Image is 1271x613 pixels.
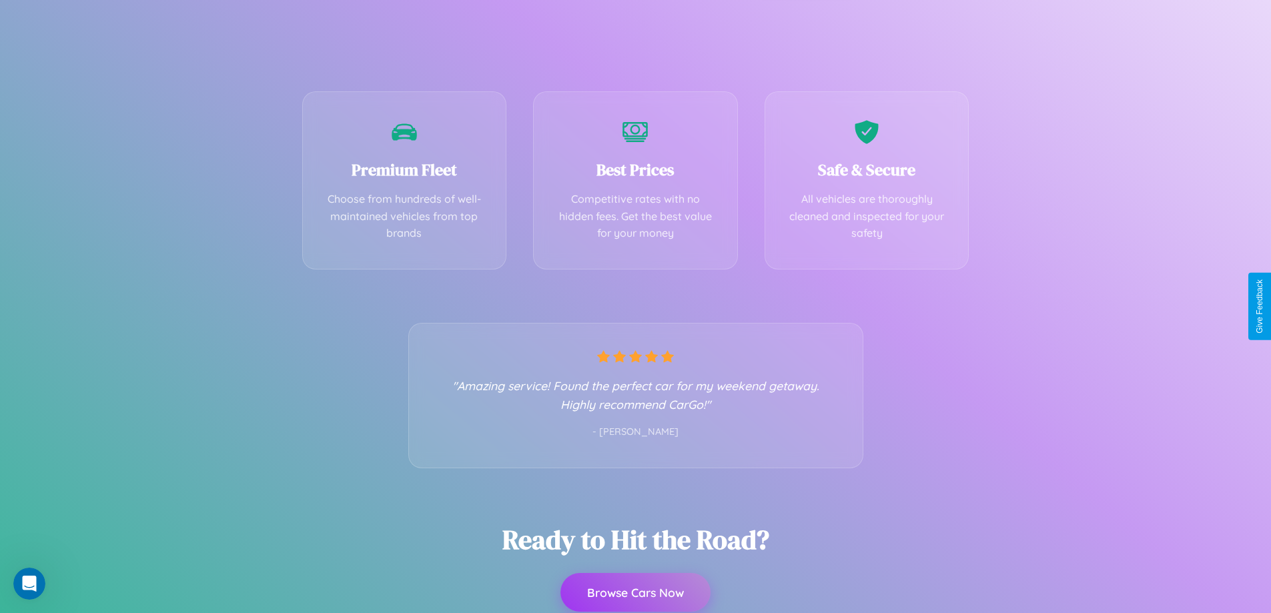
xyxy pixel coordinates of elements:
[554,159,717,181] h3: Best Prices
[323,191,486,242] p: Choose from hundreds of well-maintained vehicles from top brands
[554,191,717,242] p: Competitive rates with no hidden fees. Get the best value for your money
[323,159,486,181] h3: Premium Fleet
[1255,279,1264,334] div: Give Feedback
[785,191,949,242] p: All vehicles are thoroughly cleaned and inspected for your safety
[436,424,836,441] p: - [PERSON_NAME]
[560,573,711,612] button: Browse Cars Now
[436,376,836,414] p: "Amazing service! Found the perfect car for my weekend getaway. Highly recommend CarGo!"
[502,522,769,558] h2: Ready to Hit the Road?
[13,568,45,600] iframe: Intercom live chat
[785,159,949,181] h3: Safe & Secure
